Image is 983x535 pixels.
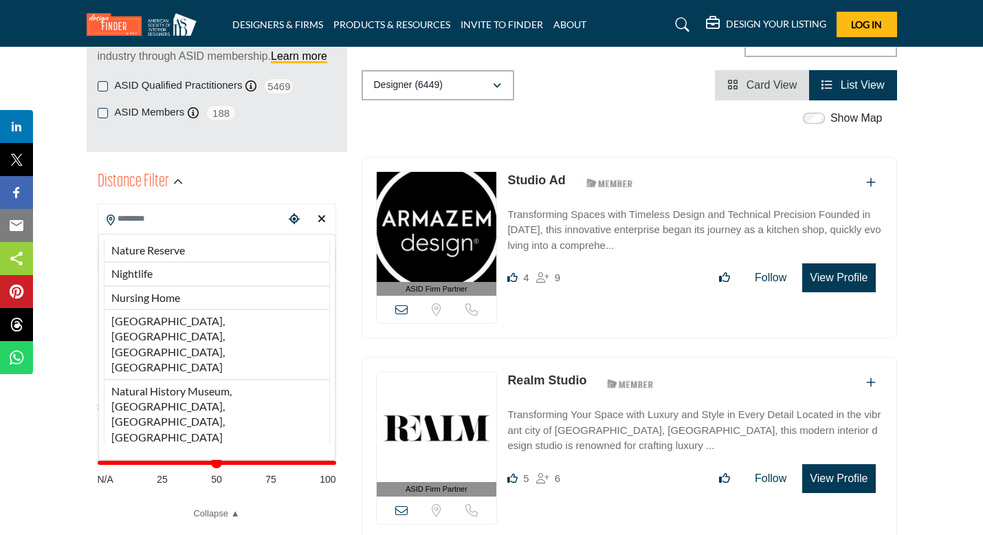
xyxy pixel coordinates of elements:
[263,78,294,95] span: 5469
[104,286,330,309] li: Nursing Home
[507,407,882,454] p: Transforming Your Space with Luxury and Style in Every Detail Located in the vibrant city of [GEO...
[555,472,560,484] span: 6
[98,234,335,460] div: Search Location
[507,207,882,254] p: Transforming Spaces with Timeless Design and Technical Precision Founded in [DATE], this innovati...
[507,199,882,254] a: Transforming Spaces with Timeless Design and Technical Precision Founded in [DATE], this innovati...
[377,372,497,496] a: ASID Firm Partner
[706,17,826,33] div: DESIGN YOUR LISTING
[271,50,327,62] a: Learn more
[507,473,518,483] i: Likes
[727,79,797,91] a: View Card
[362,70,514,100] button: Designer (6449)
[809,70,896,100] li: List View
[555,272,560,283] span: 9
[710,465,739,492] button: Like listing
[802,263,875,292] button: View Profile
[507,171,565,190] p: Studio Ad
[406,283,467,295] span: ASID Firm Partner
[232,19,323,30] a: DESIGNERS & FIRMS
[507,272,518,283] i: Likes
[374,78,443,92] p: Designer (6449)
[579,175,641,192] img: ASID Members Badge Icon
[104,380,330,446] li: Natural History Museum, [GEOGRAPHIC_DATA], [GEOGRAPHIC_DATA], [GEOGRAPHIC_DATA]
[747,79,797,91] span: Card View
[98,81,108,91] input: ASID Qualified Practitioners checkbox
[507,373,586,387] a: Realm Studio
[98,206,284,232] input: Search Location
[98,472,113,487] span: N/A
[536,270,560,286] div: Followers
[710,264,739,292] button: Like listing
[553,19,586,30] a: ABOUT
[98,400,336,415] div: Search within:
[377,172,497,296] a: ASID Firm Partner
[599,375,661,392] img: ASID Members Badge Icon
[115,78,243,94] label: ASID Qualified Practitioners
[715,70,809,100] li: Card View
[98,108,108,118] input: ASID Members checkbox
[523,272,529,283] span: 4
[726,18,826,30] h5: DESIGN YOUR LISTING
[115,105,185,120] label: ASID Members
[461,19,543,30] a: INVITE TO FINDER
[523,472,529,484] span: 5
[837,12,897,37] button: Log In
[851,19,882,30] span: Log In
[830,110,883,127] label: Show Map
[104,262,330,285] li: Nightlife
[206,105,236,122] span: 188
[311,205,332,234] div: Clear search location
[98,507,336,521] a: Collapse ▲
[821,79,884,91] a: View List
[377,372,497,482] img: Realm Studio
[841,79,885,91] span: List View
[507,173,565,187] a: Studio Ad
[104,239,330,262] li: Nature Reserve
[802,464,875,493] button: View Profile
[377,172,497,282] img: Studio Ad
[507,371,586,390] p: Realm Studio
[507,399,882,454] a: Transforming Your Space with Luxury and Style in Every Detail Located in the vibrant city of [GEO...
[662,14,698,36] a: Search
[265,472,276,487] span: 75
[104,309,330,380] li: [GEOGRAPHIC_DATA], [GEOGRAPHIC_DATA], [GEOGRAPHIC_DATA], [GEOGRAPHIC_DATA]
[866,177,876,188] a: Add To List
[746,465,795,492] button: Follow
[211,472,222,487] span: 50
[866,377,876,389] a: Add To List
[98,170,169,195] h2: Distance Filter
[406,483,467,495] span: ASID Firm Partner
[320,472,335,487] span: 100
[746,264,795,292] button: Follow
[284,205,305,234] div: Choose your current location
[87,13,203,36] img: Site Logo
[333,19,450,30] a: PRODUCTS & RESOURCES
[536,470,560,487] div: Followers
[157,472,168,487] span: 25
